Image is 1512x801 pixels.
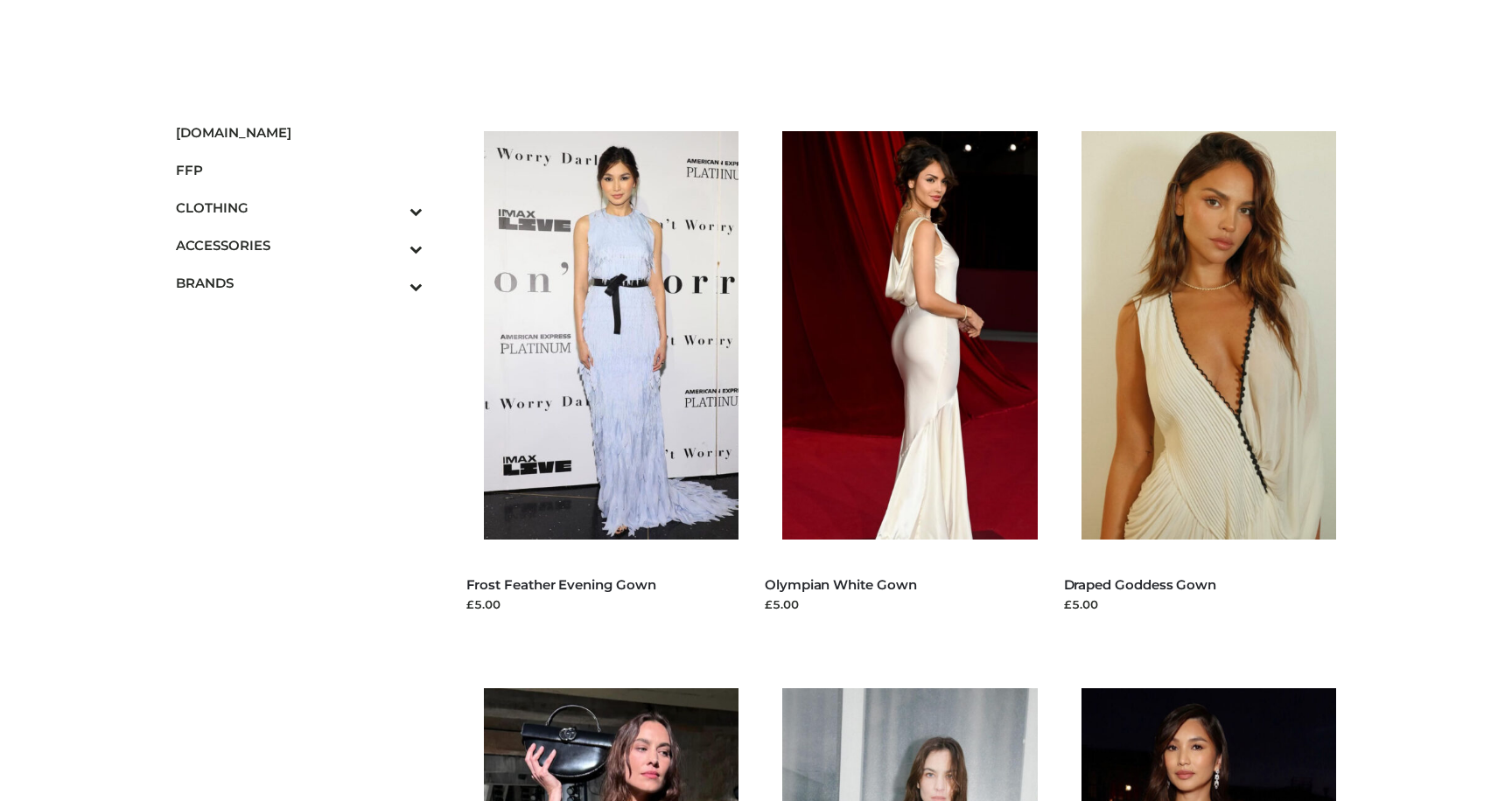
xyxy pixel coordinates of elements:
[176,226,423,264] a: ACCESSORIESToggle Submenu
[176,151,423,189] a: FFP
[466,596,739,613] div: £5.00
[176,235,423,255] span: ACCESSORIES
[361,226,423,264] button: Toggle Submenu
[176,189,423,226] a: CLOTHINGToggle Submenu
[176,122,423,143] span: [DOMAIN_NAME]
[176,273,423,293] span: BRANDS
[1064,596,1337,613] div: £5.00
[176,114,423,151] a: [DOMAIN_NAME]
[176,198,423,218] span: CLOTHING
[176,160,423,180] span: FFP
[765,596,1038,613] div: £5.00
[361,189,423,226] button: Toggle Submenu
[176,264,423,302] a: BRANDSToggle Submenu
[361,264,423,302] button: Toggle Submenu
[1064,576,1217,593] a: Draped Goddess Gown
[765,576,917,593] a: Olympian White Gown
[466,576,656,593] a: Frost Feather Evening Gown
